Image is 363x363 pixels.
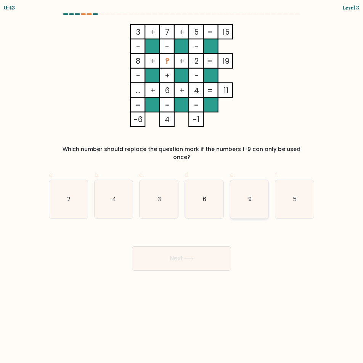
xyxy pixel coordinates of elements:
tspan: - [194,41,199,51]
tspan: 2 [194,56,199,66]
tspan: 4 [194,85,199,96]
span: f. [275,170,278,179]
div: 0:43 [4,3,15,11]
tspan: + [150,85,156,96]
text: 5 [293,195,297,203]
tspan: = [207,27,213,37]
tspan: = [165,100,170,110]
span: d. [185,170,190,179]
text: 4 [112,195,116,203]
tspan: - [136,71,140,81]
text: 9 [248,195,251,203]
tspan: 11 [223,85,229,96]
tspan: -1 [193,114,200,125]
tspan: 5 [194,27,199,37]
tspan: 8 [136,56,140,66]
tspan: 4 [165,114,170,125]
button: Next [132,246,231,271]
tspan: 19 [222,56,230,66]
tspan: 6 [165,85,170,96]
tspan: - [165,41,169,51]
div: Which number should replace the question mark if the numbers 1-9 can only be used once? [53,145,310,161]
tspan: - [136,41,140,51]
tspan: = [207,85,213,96]
tspan: + [150,27,156,37]
span: e. [230,170,235,179]
tspan: 3 [136,27,140,37]
text: 2 [67,195,70,203]
tspan: - [194,71,199,81]
tspan: + [179,27,185,37]
tspan: ? [165,56,169,66]
tspan: ... [136,85,140,96]
span: b. [94,170,100,179]
tspan: = [207,56,213,66]
tspan: + [150,56,156,66]
span: c. [139,170,144,179]
tspan: + [179,85,185,96]
text: 3 [157,195,161,203]
tspan: 7 [165,27,169,37]
tspan: = [135,100,141,110]
text: 6 [203,195,206,203]
tspan: 15 [222,27,230,37]
tspan: + [165,71,170,81]
span: a. [49,170,54,179]
tspan: -6 [134,114,143,125]
tspan: = [194,100,199,110]
tspan: + [179,56,185,66]
div: Level 3 [342,3,359,11]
